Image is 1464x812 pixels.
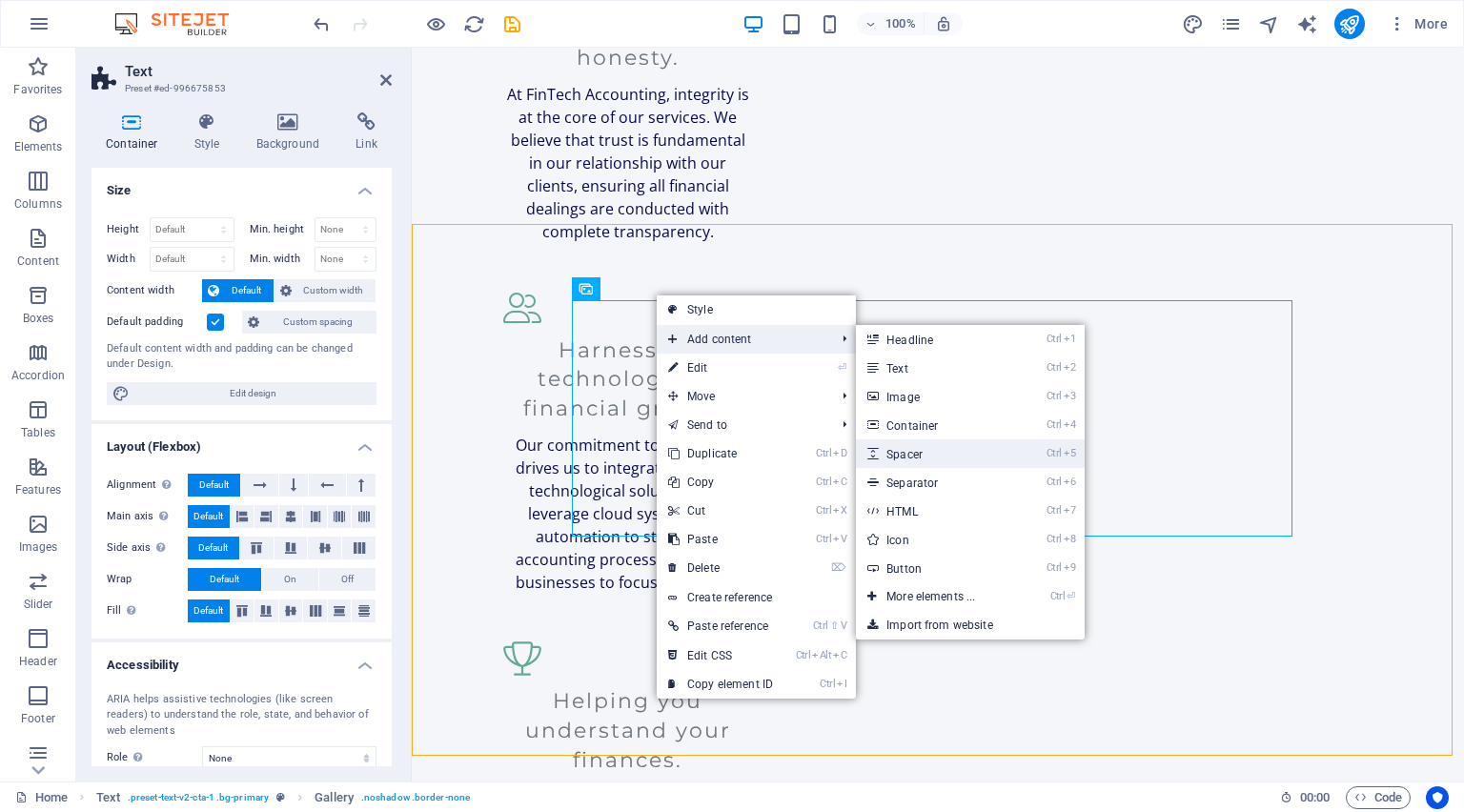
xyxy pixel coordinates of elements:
[885,12,916,35] h6: 100%
[501,13,523,35] i: Save (Ctrl+S)
[833,476,846,488] i: C
[657,411,827,439] a: Send to
[1354,786,1402,809] span: Code
[856,611,1085,639] a: Import from website
[837,678,846,690] i: I
[135,382,371,405] span: Edit design
[816,476,831,488] i: Ctrl
[657,439,784,468] a: CtrlDDuplicate
[96,786,120,809] span: Click to select. Double-click to edit
[107,599,188,622] label: Fill
[188,599,230,622] button: Default
[1258,12,1281,35] button: navigator
[107,224,150,234] label: Height
[830,619,839,632] i: ⇧
[1380,9,1455,39] button: More
[816,447,831,459] i: Ctrl
[297,279,371,302] span: Custom width
[796,649,811,661] i: Ctrl
[107,568,188,591] label: Wrap
[107,505,188,528] label: Main axis
[831,561,846,574] i: ⌦
[188,474,240,497] button: Default
[107,692,376,740] div: ARIA helps assistive technologies (like screen readers) to understand the role, state, and behavi...
[284,568,296,591] span: On
[657,641,784,670] a: CtrlAltCEdit CSS
[816,504,831,517] i: Ctrl
[107,279,202,302] label: Content width
[13,82,62,97] p: Favorites
[107,254,150,264] label: Width
[341,112,392,152] h4: Link
[1296,13,1318,35] i: AI Writer
[319,568,376,591] button: Off
[1220,12,1243,35] button: pages
[1182,12,1205,35] button: design
[1064,390,1076,402] i: 3
[935,15,952,32] i: On resize automatically adjust zoom level to fit chosen device.
[14,196,62,212] p: Columns
[1296,12,1319,35] button: text_generator
[17,254,59,269] p: Content
[856,382,1013,411] a: Ctrl3Image
[15,482,61,497] p: Features
[657,670,784,699] a: CtrlICopy element ID
[1346,786,1411,809] button: Code
[1047,504,1062,517] i: Ctrl
[856,468,1013,497] a: Ctrl6Separator
[188,568,261,591] button: Default
[193,505,223,528] span: Default
[225,279,268,302] span: Default
[198,537,228,559] span: Default
[462,12,485,35] button: reload
[657,583,856,612] a: Create reference
[833,649,846,661] i: C
[188,505,230,528] button: Default
[856,354,1013,382] a: Ctrl2Text
[1388,14,1448,33] span: More
[125,80,354,97] h3: Preset #ed-996675853
[657,554,784,582] a: ⌦Delete
[463,13,485,35] i: Reload page
[657,295,856,324] a: Style
[19,654,57,669] p: Header
[1064,333,1076,345] i: 1
[202,279,274,302] button: Default
[838,361,846,374] i: ⏎
[856,325,1013,354] a: Ctrl1Headline
[500,12,523,35] button: save
[107,537,188,559] label: Side axis
[816,533,831,545] i: Ctrl
[1067,590,1075,602] i: ⏎
[1047,361,1062,374] i: Ctrl
[91,168,392,202] h4: Size
[91,642,392,677] h4: Accessibility
[341,568,354,591] span: Off
[1220,13,1242,35] i: Pages (Ctrl+Alt+S)
[1047,333,1062,345] i: Ctrl
[1064,361,1076,374] i: 2
[1064,418,1076,431] i: 4
[193,599,223,622] span: Default
[657,468,784,497] a: CtrlCCopy
[657,382,827,411] span: Move
[96,786,470,809] nav: breadcrumb
[91,424,392,458] h4: Layout (Flexbox)
[199,474,229,497] span: Default
[1280,786,1331,809] h6: Session time
[107,474,188,497] label: Alignment
[107,341,376,373] div: Default content width and padding can be changed under Design.
[19,539,58,555] p: Images
[107,311,207,334] label: Default padding
[833,447,846,459] i: D
[1064,561,1076,574] i: 9
[107,382,376,405] button: Edit design
[1300,786,1330,809] span: 00 00
[274,279,376,302] button: Custom width
[250,254,315,264] label: Min. width
[1258,13,1280,35] i: Navigator
[424,12,447,35] button: Click here to leave preview mode and continue editing
[1338,13,1360,35] i: Publish
[1064,504,1076,517] i: 7
[1047,476,1062,488] i: Ctrl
